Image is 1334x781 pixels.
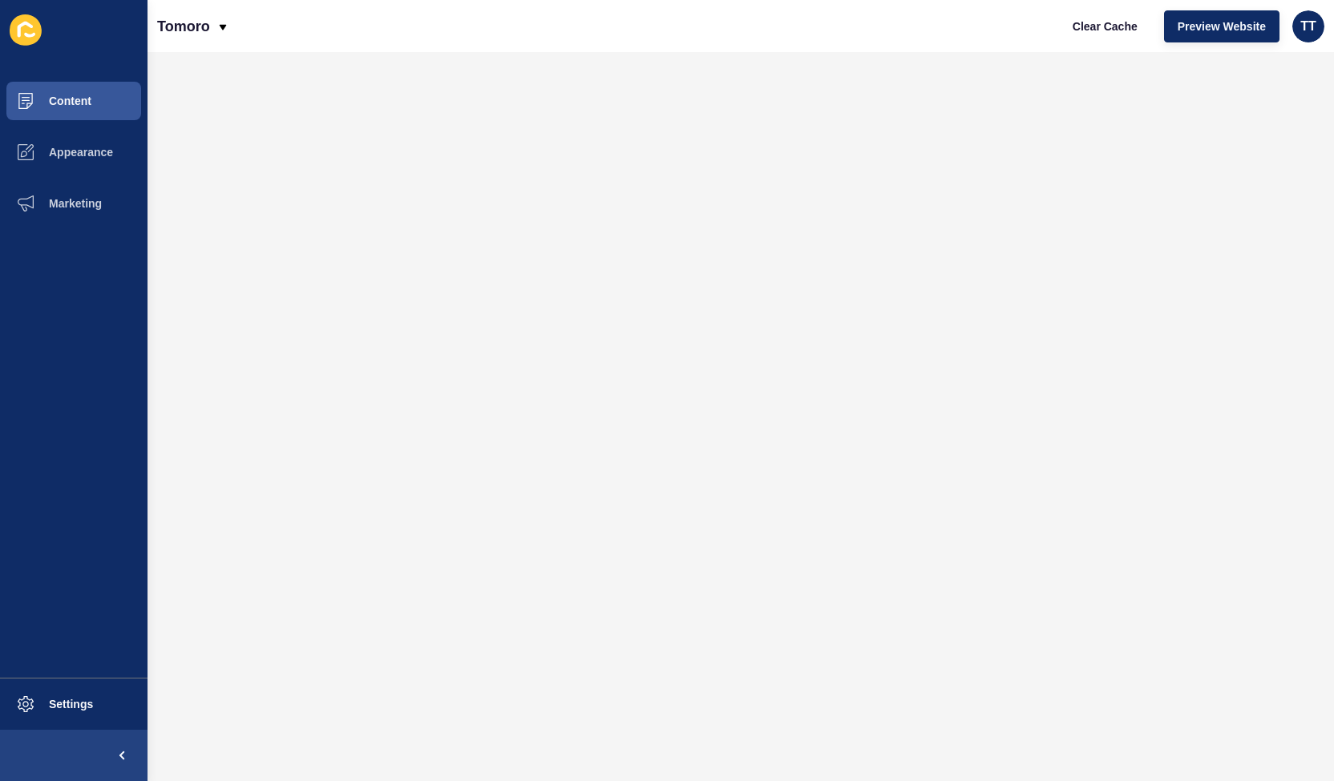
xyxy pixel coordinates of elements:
span: Preview Website [1178,18,1266,34]
p: Tomoro [157,6,210,46]
span: TT [1300,18,1316,34]
button: Preview Website [1164,10,1279,42]
button: Clear Cache [1059,10,1151,42]
span: Clear Cache [1073,18,1138,34]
